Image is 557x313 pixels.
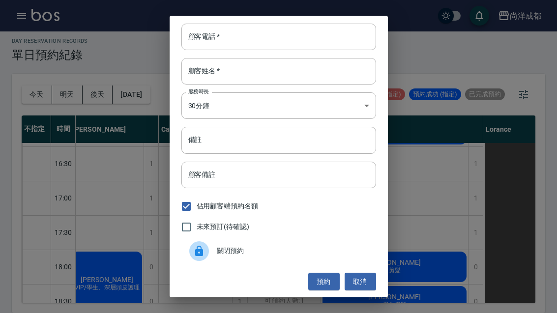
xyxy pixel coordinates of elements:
[188,88,209,95] label: 服務時長
[181,237,376,265] div: 關閉預約
[197,222,250,232] span: 未來預訂(待確認)
[345,273,376,291] button: 取消
[308,273,340,291] button: 預約
[197,201,259,211] span: 佔用顧客端預約名額
[217,246,368,256] span: 關閉預約
[181,92,376,119] div: 30分鐘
